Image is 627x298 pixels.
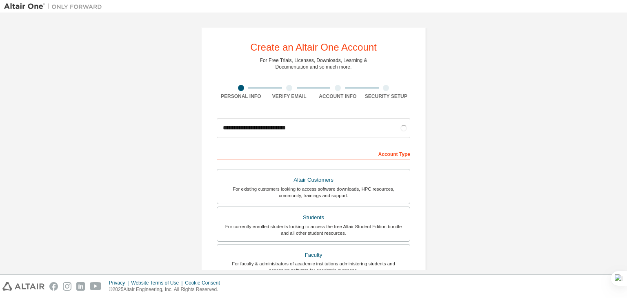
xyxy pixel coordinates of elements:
div: For Free Trials, Licenses, Downloads, Learning & Documentation and so much more. [260,57,367,70]
div: Verify Email [265,93,314,100]
img: youtube.svg [90,282,102,291]
div: Cookie Consent [185,280,225,286]
div: For currently enrolled students looking to access the free Altair Student Edition bundle and all ... [222,223,405,236]
div: Faculty [222,249,405,261]
img: altair_logo.svg [2,282,44,291]
div: Privacy [109,280,131,286]
img: instagram.svg [63,282,71,291]
div: Account Info [313,93,362,100]
div: Account Type [217,147,410,160]
div: Altair Customers [222,174,405,186]
div: For existing customers looking to access software downloads, HPC resources, community, trainings ... [222,186,405,199]
img: linkedin.svg [76,282,85,291]
p: © 2025 Altair Engineering, Inc. All Rights Reserved. [109,286,225,293]
div: Personal Info [217,93,265,100]
img: facebook.svg [49,282,58,291]
div: For faculty & administrators of academic institutions administering students and accessing softwa... [222,260,405,274]
div: Website Terms of Use [131,280,185,286]
img: Altair One [4,2,106,11]
div: Security Setup [362,93,411,100]
div: Students [222,212,405,223]
div: Create an Altair One Account [250,42,377,52]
